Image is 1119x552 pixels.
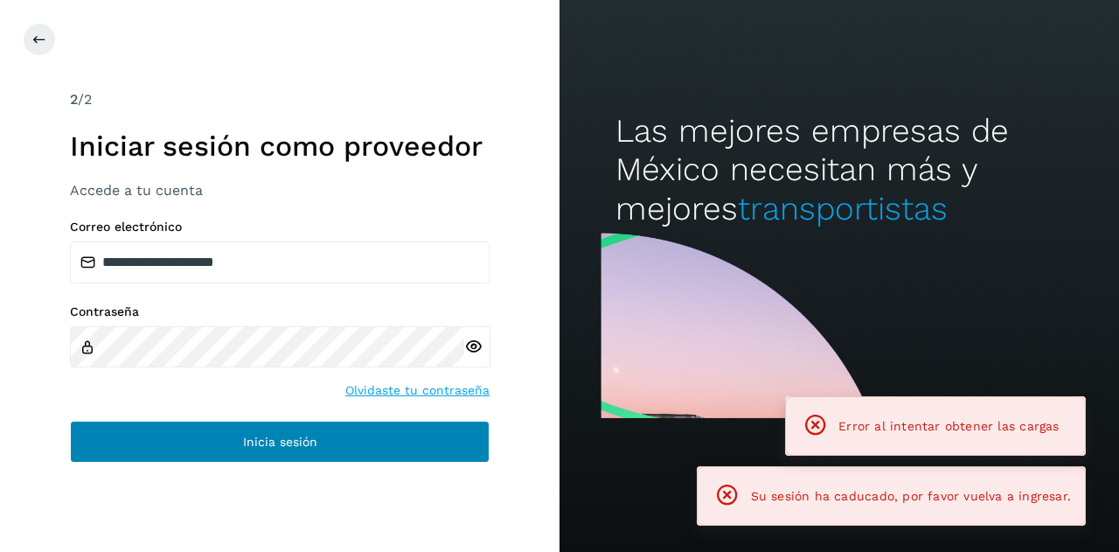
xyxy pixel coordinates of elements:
[70,89,490,110] div: /2
[70,220,490,234] label: Correo electrónico
[615,112,1063,228] h2: Las mejores empresas de México necesitan más y mejores
[70,91,78,108] span: 2
[70,129,490,163] h1: Iniciar sesión como proveedor
[838,419,1059,433] span: Error al intentar obtener las cargas
[243,436,317,448] span: Inicia sesión
[70,304,490,319] label: Contraseña
[345,381,490,400] a: Olvidaste tu contraseña
[70,182,490,199] h3: Accede a tu cuenta
[751,489,1071,503] span: Su sesión ha caducado, por favor vuelva a ingresar.
[70,421,490,463] button: Inicia sesión
[738,190,948,227] span: transportistas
